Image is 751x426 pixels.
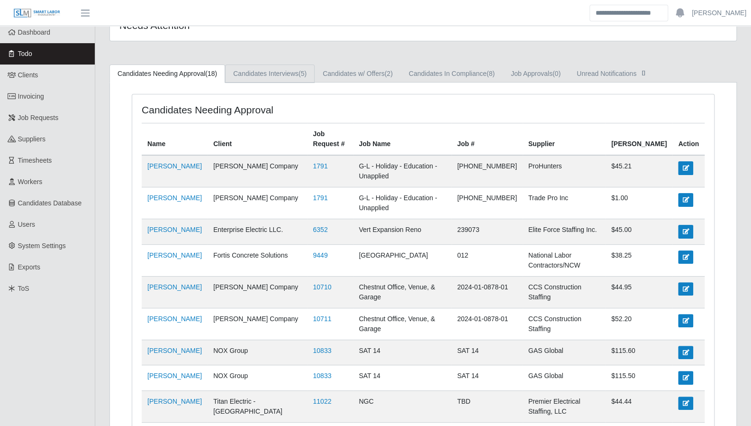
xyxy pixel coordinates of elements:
[385,70,393,77] span: (2)
[313,315,331,323] a: 10711
[692,8,746,18] a: [PERSON_NAME]
[353,390,451,422] td: NGC
[18,285,29,292] span: ToS
[523,123,606,156] th: Supplier
[13,8,61,19] img: SLM Logo
[452,219,523,244] td: 239073
[307,123,353,156] th: Job Request #
[606,219,672,244] td: $45.00
[18,221,36,228] span: Users
[109,65,225,83] a: Candidates Needing Approval
[208,244,307,276] td: Fortis Concrete Solutions
[18,263,40,271] span: Exports
[205,70,217,77] span: (18)
[147,194,202,202] a: [PERSON_NAME]
[487,70,495,77] span: (8)
[208,219,307,244] td: Enterprise Electric LLC.
[606,276,672,308] td: $44.95
[18,135,45,143] span: Suppliers
[208,390,307,422] td: Titan Electric - [GEOGRAPHIC_DATA]
[147,372,202,380] a: [PERSON_NAME]
[208,308,307,340] td: [PERSON_NAME] Company
[452,155,523,187] td: [PHONE_NUMBER]
[18,93,44,100] span: Invoicing
[313,226,327,233] a: 6352
[523,276,606,308] td: CCS Construction Staffing
[606,155,672,187] td: $45.21
[523,340,606,365] td: GAS Global
[353,244,451,276] td: [GEOGRAPHIC_DATA]
[147,398,202,405] a: [PERSON_NAME]
[452,390,523,422] td: TBD
[147,251,202,259] a: [PERSON_NAME]
[208,340,307,365] td: NOX Group
[142,104,368,116] h4: Candidates Needing Approval
[18,199,82,207] span: Candidates Database
[353,219,451,244] td: Vert Expansion Reno
[606,244,672,276] td: $38.25
[672,123,705,156] th: Action
[147,226,202,233] a: [PERSON_NAME]
[589,5,668,21] input: Search
[313,251,327,259] a: 9449
[353,308,451,340] td: Chestnut Office, Venue, & Garage
[523,365,606,390] td: GAS Global
[147,162,202,170] a: [PERSON_NAME]
[299,70,307,77] span: (5)
[606,308,672,340] td: $52.20
[606,187,672,219] td: $1.00
[208,123,307,156] th: Client
[401,65,503,83] a: Candidates In Compliance
[147,315,202,323] a: [PERSON_NAME]
[313,162,327,170] a: 1791
[313,372,331,380] a: 10833
[313,347,331,354] a: 10833
[452,340,523,365] td: SAT 14
[523,187,606,219] td: Trade Pro Inc
[313,194,327,202] a: 1791
[353,340,451,365] td: SAT 14
[353,155,451,187] td: G-L - Holiday - Education - Unapplied
[523,219,606,244] td: Elite Force Staffing Inc.
[225,65,315,83] a: Candidates Interviews
[208,187,307,219] td: [PERSON_NAME] Company
[606,123,672,156] th: [PERSON_NAME]
[313,398,331,405] a: 11022
[353,365,451,390] td: SAT 14
[18,178,43,185] span: Workers
[452,276,523,308] td: 2024-01-0878-01
[147,283,202,291] a: [PERSON_NAME]
[353,187,451,219] td: G-L - Holiday - Education - Unapplied
[523,244,606,276] td: National Labor Contractors/NCW
[606,340,672,365] td: $115.60
[18,114,59,121] span: Job Requests
[606,365,672,390] td: $115.50
[315,65,401,83] a: Candidates w/ Offers
[353,123,451,156] th: Job Name
[18,71,38,79] span: Clients
[208,155,307,187] td: [PERSON_NAME] Company
[639,69,648,76] span: []
[452,365,523,390] td: SAT 14
[452,244,523,276] td: 012
[18,242,66,250] span: System Settings
[552,70,561,77] span: (0)
[523,155,606,187] td: ProHunters
[353,276,451,308] td: Chestnut Office, Venue, & Garage
[208,365,307,390] td: NOX Group
[18,50,32,57] span: Todo
[606,390,672,422] td: $44.44
[503,65,569,83] a: Job Approvals
[208,276,307,308] td: [PERSON_NAME] Company
[452,308,523,340] td: 2024-01-0878-01
[18,28,51,36] span: Dashboard
[313,283,331,291] a: 10710
[523,390,606,422] td: Premier Electrical Staffing, LLC
[523,308,606,340] td: CCS Construction Staffing
[18,157,52,164] span: Timesheets
[142,123,208,156] th: Name
[147,347,202,354] a: [PERSON_NAME]
[452,187,523,219] td: [PHONE_NUMBER]
[452,123,523,156] th: Job #
[569,65,656,83] a: Unread Notifications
